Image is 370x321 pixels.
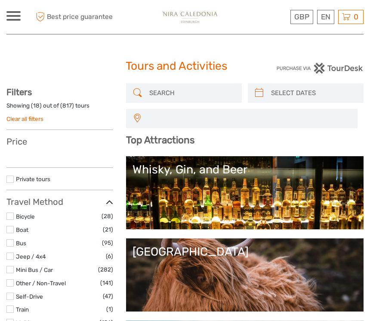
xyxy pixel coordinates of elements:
div: Showing ( ) out of ( ) tours [6,102,113,115]
a: Boat [16,226,28,233]
h3: Price [6,136,113,147]
a: Private tours [16,176,50,182]
a: Clear all filters [6,115,43,122]
strong: Filters [6,87,32,97]
img: 677-27257828-3009-4bc4-9cb9-7b3919f144ca_logo_small.jpg [159,6,221,28]
b: Top Attractions [126,134,194,146]
a: Jeep / 4x4 [16,253,46,260]
span: (95) [102,238,113,248]
a: Bicycle [16,213,35,220]
div: [GEOGRAPHIC_DATA] [133,245,357,259]
span: GBP [294,12,309,21]
span: (6) [106,251,113,261]
h3: Travel Method [6,197,113,207]
a: Whisky, Gin, and Beer [133,163,357,223]
span: 0 [352,12,360,21]
span: (282) [98,265,113,275]
a: Mini Bus / Car [16,266,53,273]
span: Best price guarantee [34,10,113,24]
a: Self-Drive [16,293,43,300]
input: SEARCH [146,86,237,101]
img: PurchaseViaTourDesk.png [276,63,364,74]
a: Train [16,306,29,313]
a: Other / Non-Travel [16,280,66,287]
a: [GEOGRAPHIC_DATA] [133,245,357,305]
label: 817 [62,102,72,110]
h1: Tours and Activities [126,59,245,73]
label: 18 [33,102,40,110]
span: (47) [103,291,113,301]
input: SELECT DATES [268,86,359,101]
div: Whisky, Gin, and Beer [133,163,357,176]
div: EN [317,10,334,24]
a: Bus [16,240,26,247]
span: (141) [100,278,113,288]
span: (1) [106,304,113,314]
span: (21) [103,225,113,235]
span: (28) [102,211,113,221]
